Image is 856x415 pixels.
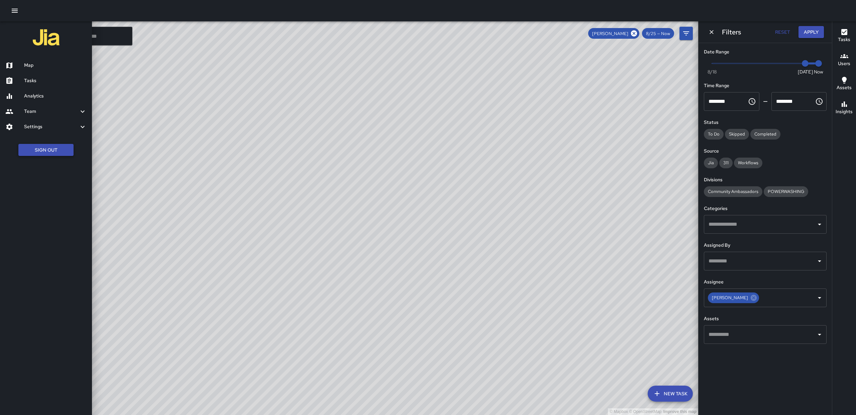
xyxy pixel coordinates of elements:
button: Apply [798,26,824,38]
h6: Status [704,119,827,126]
button: New Task [648,386,693,402]
h6: Date Range [704,48,827,56]
span: 311 [719,160,733,166]
h6: Users [838,60,850,67]
button: Open [815,330,824,339]
h6: Assignee [704,278,827,286]
button: Reset [772,26,793,38]
span: Workflows [734,160,762,166]
h6: Analytics [24,92,87,100]
span: To Do [704,131,724,137]
button: Dismiss [707,27,717,37]
span: [DATE] [798,68,813,75]
img: jia-logo [33,24,60,51]
span: 8/18 [708,68,717,75]
h6: Time Range [704,82,827,89]
span: Jia [704,160,718,166]
h6: Tasks [24,77,87,84]
span: Now [814,68,823,75]
button: Open [815,220,824,229]
h6: Assets [704,315,827,323]
span: [PERSON_NAME] [708,294,752,301]
h6: Insights [836,108,853,116]
h6: Settings [24,123,79,131]
span: Community Ambassadors [704,189,762,194]
h6: Team [24,108,79,115]
span: POWERWASHING [764,189,808,194]
span: Completed [750,131,780,137]
button: Open [815,293,824,302]
h6: Assets [837,84,852,91]
h6: Assigned By [704,242,827,249]
button: Choose time, selected time is 11:59 PM [813,95,826,108]
h6: Map [24,62,87,69]
h6: Divisions [704,176,827,184]
button: Sign Out [18,144,74,156]
h6: Source [704,148,827,155]
h6: Filters [722,27,741,37]
span: Skipped [725,131,749,137]
button: Open [815,256,824,266]
h6: Tasks [838,36,850,43]
button: Choose time, selected time is 12:00 AM [745,95,759,108]
h6: Categories [704,205,827,212]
